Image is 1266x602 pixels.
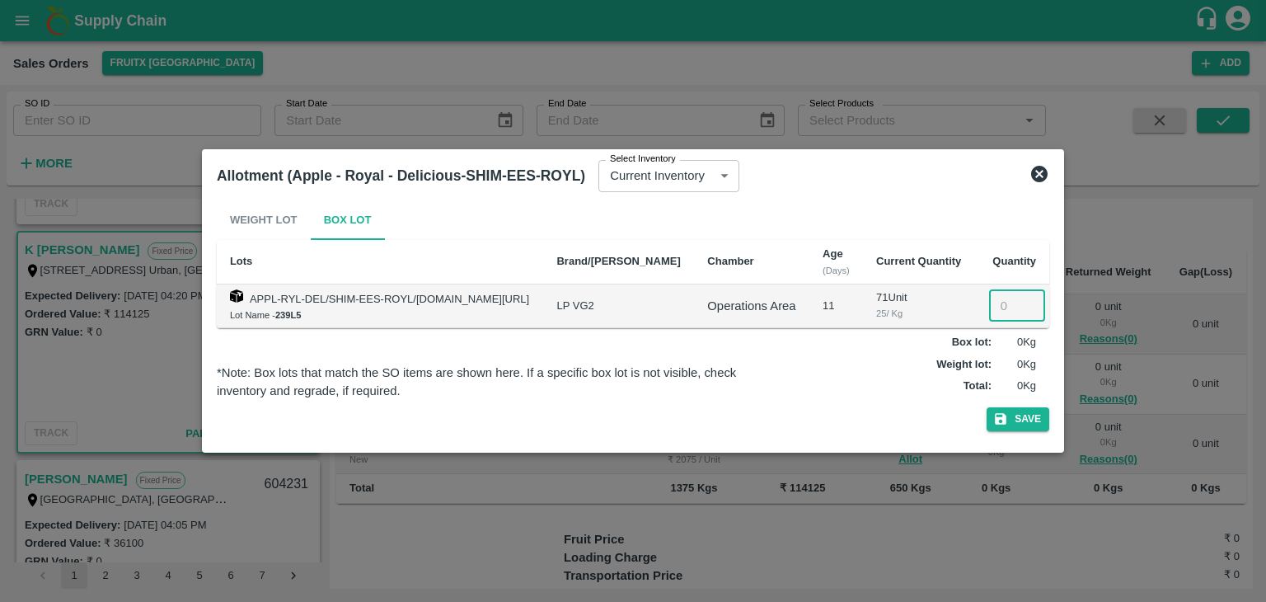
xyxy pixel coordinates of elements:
label: Total : [964,379,992,394]
div: *Note: Box lots that match the SO items are shown here. If a specific box lot is not visible, che... [217,364,771,401]
input: 0 [989,290,1045,322]
div: (Days) [823,263,850,278]
p: 0 Kg [995,357,1036,373]
b: Allotment (Apple - Royal - Delicious-SHIM-EES-ROYL) [217,167,585,184]
b: Chamber [707,255,753,267]
td: 71 Unit [863,285,975,328]
p: 0 Kg [995,379,1036,394]
p: 0 Kg [995,335,1036,350]
td: APPL-RYL-DEL/SHIM-EES-ROYL/[DOMAIN_NAME][URL] [217,285,544,328]
b: 239L5 [275,310,302,320]
img: box [230,289,243,303]
td: 11 [809,285,863,328]
b: Current Quantity [876,255,961,267]
td: LP VG2 [543,285,694,328]
b: Age [823,247,843,260]
button: Save [987,407,1049,431]
div: 25 / Kg [876,306,962,321]
b: Brand/[PERSON_NAME] [556,255,680,267]
div: Operations Area [707,297,796,315]
div: Lot Name - [230,308,531,322]
label: Select Inventory [610,153,676,166]
label: Weight lot : [936,357,992,373]
p: Current Inventory [610,167,705,185]
b: Quantity [992,255,1036,267]
b: Lots [230,255,252,267]
label: Box lot : [952,335,992,350]
button: Box Lot [311,200,385,240]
